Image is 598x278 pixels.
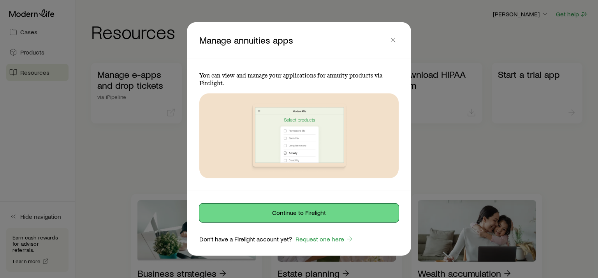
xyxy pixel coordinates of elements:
img: Manage annuities apps signposting [228,93,370,178]
p: Manage annuities apps [199,35,388,46]
p: Don’t have a Firelight account yet? [199,235,292,243]
button: Continue to Firelight [199,204,399,222]
a: Request one here [295,235,354,244]
p: You can view and manage your applications for annuity products via Firelight. [199,72,399,87]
